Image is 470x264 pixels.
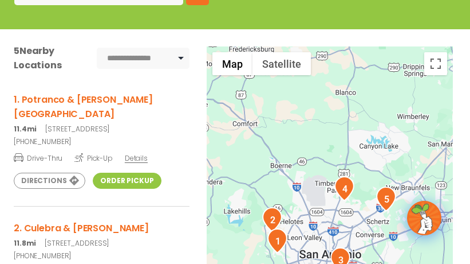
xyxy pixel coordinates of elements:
a: 1. Potranco & [PERSON_NAME][GEOGRAPHIC_DATA] 11.4mi[STREET_ADDRESS] [14,92,189,134]
a: Order Pickup [93,173,161,189]
div: 4 [334,176,354,201]
div: 5 [376,187,396,211]
img: wpChatIcon [408,202,440,234]
a: 2. Culebra & [PERSON_NAME] 11.8mi[STREET_ADDRESS] [14,221,189,249]
button: Show satellite imagery [252,52,311,75]
a: Directions [14,173,85,189]
button: Toggle fullscreen view [424,52,447,75]
div: Nearby Locations [14,44,84,72]
div: 2 [262,207,282,232]
a: [PHONE_NUMBER] [14,137,189,147]
h3: 1. Potranco & [PERSON_NAME][GEOGRAPHIC_DATA] [14,92,189,121]
strong: 11.4mi [14,124,37,134]
a: Drive-Thru Pick-Up Details [14,149,189,164]
span: Drive-Thru [14,152,62,164]
span: 5 [14,44,19,57]
button: Show street map [212,52,252,75]
p: [STREET_ADDRESS] [14,124,189,134]
span: Details [125,153,148,163]
a: [PHONE_NUMBER] [14,251,189,261]
p: [STREET_ADDRESS] [14,238,189,249]
strong: 11.8mi [14,238,36,248]
span: Pick-Up [74,152,113,164]
h3: 2. Culebra & [PERSON_NAME] [14,221,189,235]
div: 1 [267,228,287,253]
